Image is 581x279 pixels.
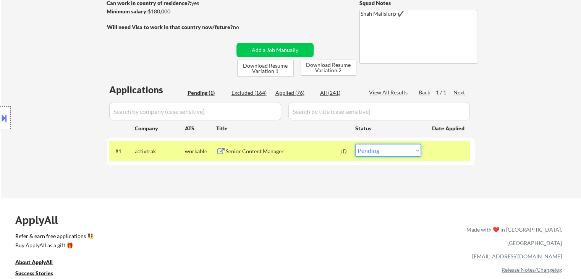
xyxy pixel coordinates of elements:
button: Download Resume Variation 1 [237,60,294,77]
div: Pending (1) [188,89,226,97]
a: Buy ApplyAll as a gift 🎁 [15,242,92,251]
div: Buy ApplyAll as a gift 🎁 [15,243,92,248]
button: Download Resume Variation 2 [301,60,356,76]
strong: Will need Visa to work in that country now/future?: [107,24,234,30]
div: 1 / 1 [436,89,453,96]
div: Next [453,89,466,96]
input: Search by company (case sensitive) [109,102,281,120]
div: Company [135,125,185,132]
input: Search by title (case sensitive) [288,102,470,120]
div: Excluded (164) [231,89,270,97]
button: Add a Job Manually [236,43,314,57]
div: Date Applied [432,125,466,132]
div: Made with ❤️ in [GEOGRAPHIC_DATA], [GEOGRAPHIC_DATA] [463,223,562,250]
u: Success Stories [15,270,53,276]
strong: Minimum salary: [107,8,148,15]
a: Refer & earn free applications 👯‍♀️ [15,234,307,242]
div: Applications [109,85,185,94]
a: Success Stories [15,269,63,279]
a: [EMAIL_ADDRESS][DOMAIN_NAME] [472,253,562,260]
a: Release Notes/Changelog [502,266,562,273]
div: Status [355,121,421,135]
div: Back [419,89,431,96]
a: About ApplyAll [15,258,63,268]
div: $180,000 [107,8,234,15]
div: activtrak [135,148,185,155]
div: workable [185,148,216,155]
u: About ApplyAll [15,259,53,265]
div: JD [340,144,348,158]
div: All (241) [320,89,358,97]
div: Title [216,125,348,132]
div: ATS [185,125,216,132]
div: ApplyAll [15,214,67,227]
div: no [233,23,255,31]
div: Senior Content Manager [226,148,341,155]
div: Applied (76) [275,89,314,97]
div: View All Results [369,89,410,96]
